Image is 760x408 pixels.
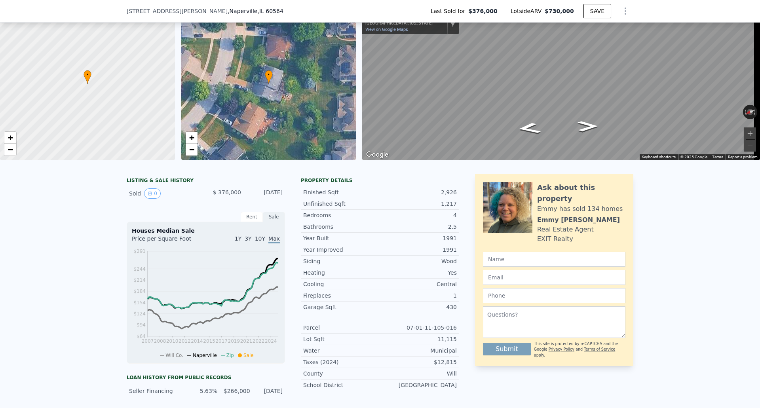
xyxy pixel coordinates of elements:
span: Last Sold for [431,7,469,15]
div: $12,815 [380,358,457,366]
a: Zoom out [186,144,198,156]
div: Lot Sqft [303,335,380,343]
div: EXIT Realty [537,234,573,244]
span: Sale [243,353,254,358]
button: Rotate clockwise [753,105,758,119]
div: Rent [241,212,263,222]
div: Emmy [PERSON_NAME] [537,215,620,225]
div: Houses Median Sale [132,227,280,235]
tspan: $214 [133,277,146,283]
tspan: $94 [137,322,146,328]
div: LISTING & SALE HISTORY [127,177,285,185]
div: Siding [303,257,380,265]
div: 07-01-11-105-016 [380,324,457,332]
div: 2,926 [380,188,457,196]
div: Emmy has sold 134 homes [537,204,623,214]
input: Email [483,270,625,285]
div: • [84,70,91,84]
a: Zoom in [4,132,16,144]
span: $376,000 [468,7,498,15]
a: Show location on map [450,19,456,27]
tspan: 2017 [215,338,228,344]
button: Zoom in [744,127,756,139]
tspan: 2008 [154,338,166,344]
img: Google [364,150,390,160]
span: • [265,71,273,78]
tspan: 2022 [253,338,265,344]
span: Max [268,235,280,243]
a: Zoom in [186,132,198,144]
tspan: $244 [133,266,146,272]
div: Will [380,370,457,378]
div: 1,217 [380,200,457,208]
span: $ 376,000 [213,189,241,195]
div: Ask about this property [537,182,625,204]
span: • [84,71,91,78]
div: Fireplaces [303,292,380,300]
button: View historical data [144,188,161,199]
div: 1991 [380,234,457,242]
a: Zoom out [4,144,16,156]
button: Show Options [617,3,633,19]
tspan: $184 [133,288,146,294]
span: + [8,133,13,142]
div: 2.5 [380,223,457,231]
tspan: $124 [133,311,146,317]
div: 1991 [380,246,457,254]
span: − [8,144,13,154]
a: Terms of Service [584,347,615,351]
div: 1 [380,292,457,300]
button: Reset the view [743,106,758,117]
div: [DATE] [247,188,283,199]
a: Report a problem [728,155,758,159]
tspan: 2007 [142,338,154,344]
div: Year Built [303,234,380,242]
span: − [189,144,194,154]
a: View on Google Maps [365,27,408,32]
span: Lotside ARV [511,7,545,15]
div: Municipal [380,347,457,355]
a: Privacy Policy [549,347,574,351]
tspan: 2021 [240,338,253,344]
tspan: 2024 [265,338,277,344]
div: 5.63% [190,387,217,395]
div: Map [362,8,760,160]
div: School District [303,381,380,389]
div: Garage Sqft [303,303,380,311]
div: [GEOGRAPHIC_DATA], [US_STATE] [365,21,444,26]
div: Heating [303,269,380,277]
div: Real Estate Agent [537,225,594,234]
div: Sold [129,188,199,199]
input: Phone [483,288,625,303]
div: Cooling [303,280,380,288]
tspan: $291 [133,249,146,254]
span: Will Co. [165,353,183,358]
span: Naperville [193,353,217,358]
div: Bedrooms [303,211,380,219]
span: , IL 60564 [257,8,283,14]
div: Street View [362,8,760,160]
button: SAVE [583,4,611,18]
tspan: $154 [133,300,146,306]
span: © 2025 Google [680,155,707,159]
div: Sale [263,212,285,222]
div: 430 [380,303,457,311]
button: Zoom out [744,140,756,152]
div: Unfinished Sqft [303,200,380,208]
div: [DATE] [255,387,283,395]
div: 4 [380,211,457,219]
tspan: 2010 [166,338,179,344]
span: 1Y [235,235,241,242]
span: + [189,133,194,142]
div: Seller Financing [129,387,185,395]
a: Terms (opens in new tab) [712,155,723,159]
div: Finished Sqft [303,188,380,196]
span: 10Y [255,235,265,242]
div: Central [380,280,457,288]
div: Price per Square Foot [132,235,206,247]
span: Zip [226,353,234,358]
span: [STREET_ADDRESS][PERSON_NAME] [127,7,228,15]
span: $730,000 [545,8,574,14]
span: 3Y [245,235,251,242]
path: Go South, Brossman St [569,119,606,134]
